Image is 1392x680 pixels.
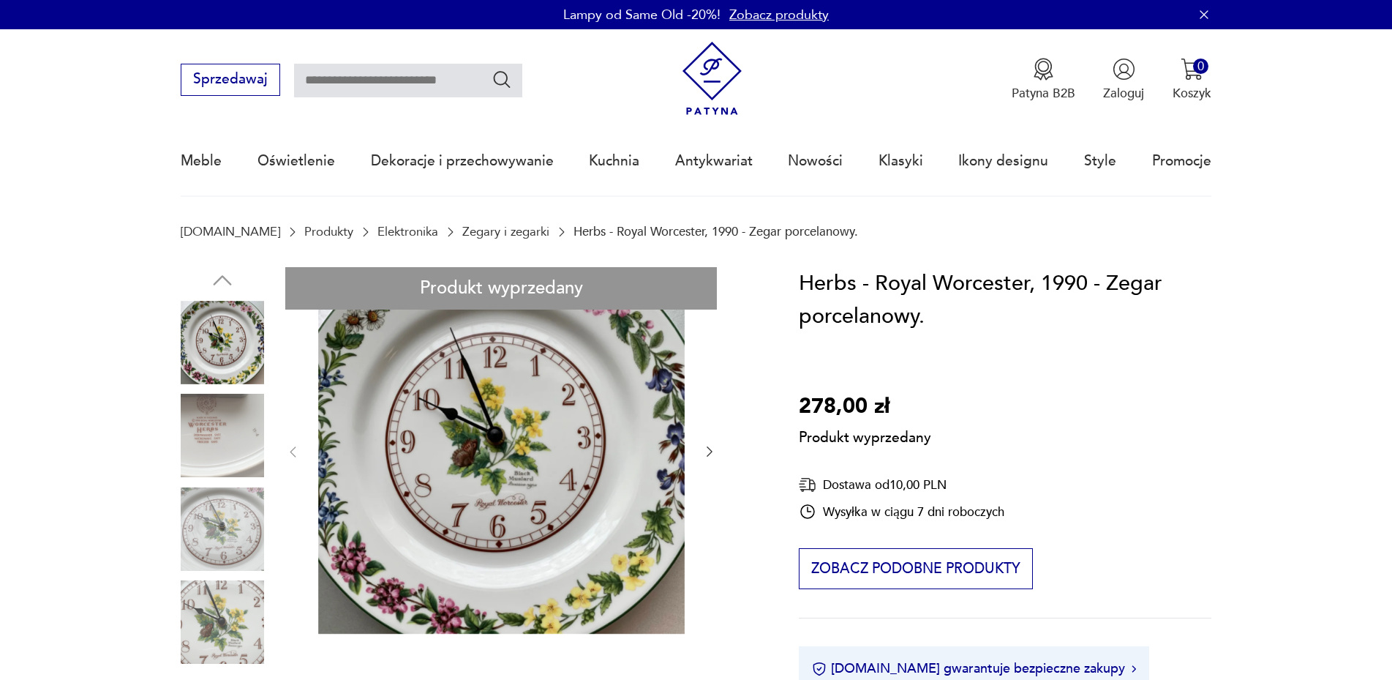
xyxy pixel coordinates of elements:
[181,64,279,96] button: Sprzedawaj
[799,390,931,424] p: 278,00 zł
[1084,127,1116,195] a: Style
[788,127,843,195] a: Nowości
[1173,85,1211,102] p: Koszyk
[729,6,829,24] a: Zobacz produkty
[1132,665,1136,673] img: Ikona strzałki w prawo
[1012,85,1075,102] p: Patyna B2B
[675,127,753,195] a: Antykwariat
[1181,58,1203,81] img: Ikona koszyka
[1032,58,1055,81] img: Ikona medalu
[812,660,1136,678] button: [DOMAIN_NAME] gwarantuje bezpieczne zakupy
[492,69,513,90] button: Szukaj
[1012,58,1075,102] a: Ikona medaluPatyna B2B
[181,127,222,195] a: Meble
[371,127,554,195] a: Dekoracje i przechowywanie
[799,476,816,494] img: Ikona dostawy
[799,503,1004,520] div: Wysyłka w ciągu 7 dni roboczych
[304,225,353,239] a: Produkty
[257,127,335,195] a: Oświetlenie
[1173,58,1211,102] button: 0Koszyk
[958,127,1048,195] a: Ikony designu
[181,75,279,86] a: Sprzedawaj
[799,548,1032,589] button: Zobacz podobne produkty
[377,225,438,239] a: Elektronika
[1152,127,1211,195] a: Promocje
[563,6,721,24] p: Lampy od Same Old -20%!
[589,127,639,195] a: Kuchnia
[812,662,827,676] img: Ikona certyfikatu
[573,225,858,239] p: Herbs - Royal Worcester, 1990 - Zegar porcelanowy.
[675,42,749,116] img: Patyna - sklep z meblami i dekoracjami vintage
[1103,85,1144,102] p: Zaloguj
[462,225,549,239] a: Zegary i zegarki
[879,127,923,195] a: Klasyki
[1103,58,1144,102] button: Zaloguj
[1012,58,1075,102] button: Patyna B2B
[181,225,280,239] a: [DOMAIN_NAME]
[799,267,1211,334] h1: Herbs - Royal Worcester, 1990 - Zegar porcelanowy.
[799,423,931,448] p: Produkt wyprzedany
[799,476,1004,494] div: Dostawa od 10,00 PLN
[1113,58,1135,81] img: Ikonka użytkownika
[1193,59,1208,74] div: 0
